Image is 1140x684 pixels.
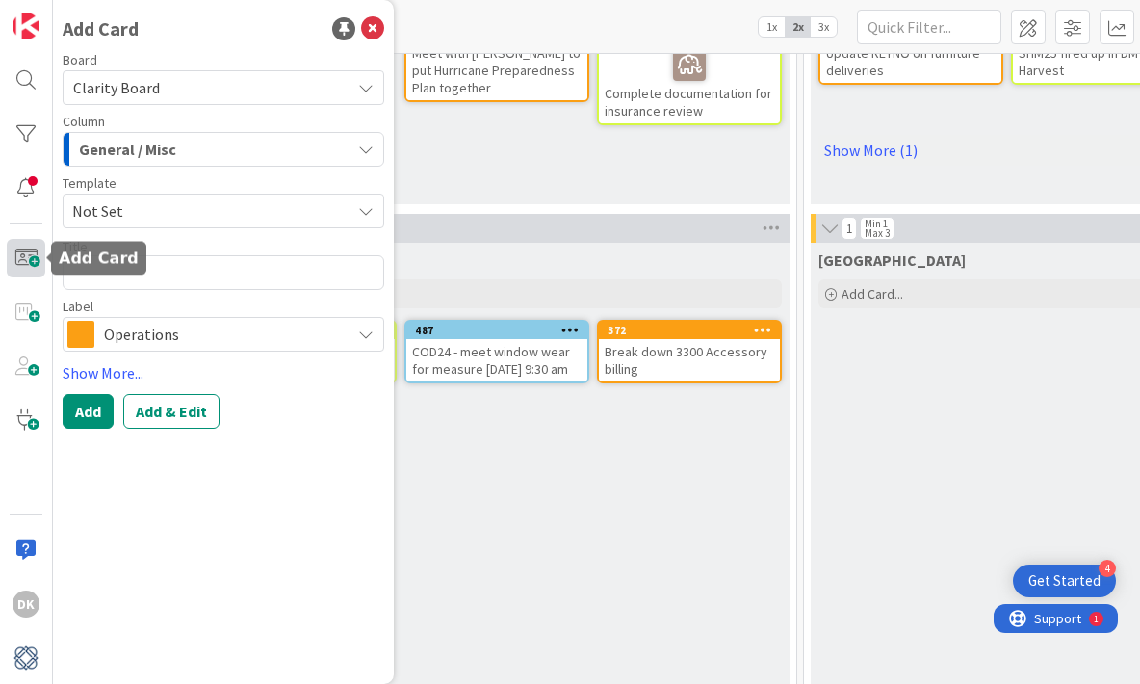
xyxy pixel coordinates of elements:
[104,321,341,348] span: Operations
[597,21,782,125] a: Complete documentation for insurance review
[406,322,587,381] div: 487COD24 - meet window wear for measure [DATE] 9:30 am
[13,13,39,39] img: Visit kanbanzone.com
[865,228,890,238] div: Max 3
[785,17,811,37] span: 2x
[63,115,105,128] span: Column
[406,23,587,100] div: Meet with [PERSON_NAME] to put Hurricane Preparedness Plan together
[857,10,1001,44] input: Quick Filter...
[40,3,88,26] span: Support
[72,198,336,224] span: Not Set
[123,394,220,429] button: Add & Edit
[73,78,160,97] span: Clarity Board
[63,394,114,429] button: Add
[13,645,39,671] img: avatar
[406,322,587,339] div: 487
[63,132,384,167] button: General / Misc
[63,53,97,66] span: Board
[1028,571,1101,591] div: Get Started
[818,250,966,270] span: Devon
[63,300,93,313] span: Label
[1013,565,1116,597] div: Open Get Started checklist, remaining modules: 4
[404,320,589,383] a: 487COD24 - meet window wear for measure [DATE] 9:30 am
[820,40,1001,83] div: Update REYNO on furniture deliveries
[100,8,105,23] div: 1
[599,23,780,123] div: Complete documentation for insurance review
[842,217,857,240] span: 1
[820,23,1001,83] div: Update REYNO on furniture deliveries
[599,40,780,123] div: Complete documentation for insurance review
[13,591,39,618] div: DK
[63,14,139,43] div: Add Card
[865,219,888,228] div: Min 1
[599,322,780,339] div: 372
[818,21,1003,85] a: Update REYNO on furniture deliveries
[63,238,88,255] label: Title
[599,322,780,381] div: 372Break down 3300 Accessory billing
[759,17,785,37] span: 1x
[842,285,903,303] span: Add Card...
[597,320,782,383] a: 372Break down 3300 Accessory billing
[406,339,587,381] div: COD24 - meet window wear for measure [DATE] 9:30 am
[63,361,384,384] a: Show More...
[608,324,780,337] div: 372
[63,176,117,190] span: Template
[415,324,587,337] div: 487
[79,137,176,162] span: General / Misc
[59,250,139,268] h5: Add Card
[811,17,837,37] span: 3x
[599,339,780,381] div: Break down 3300 Accessory billing
[406,40,587,100] div: Meet with [PERSON_NAME] to put Hurricane Preparedness Plan together
[404,21,589,102] a: Meet with [PERSON_NAME] to put Hurricane Preparedness Plan together
[1099,560,1116,577] div: 4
